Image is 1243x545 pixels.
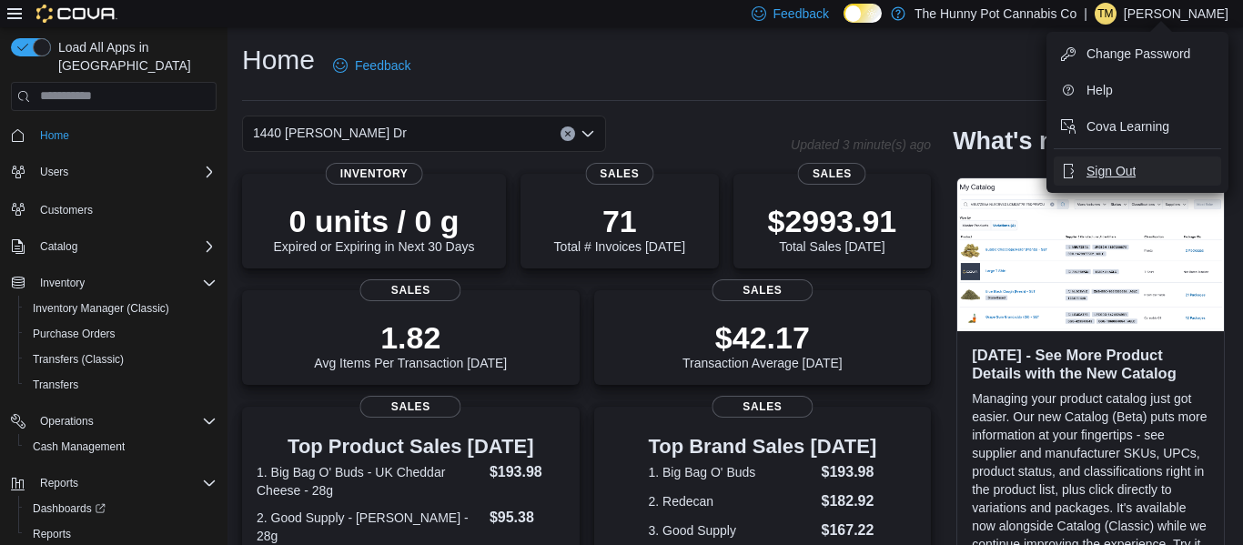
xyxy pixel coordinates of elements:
span: Reports [25,523,217,545]
div: Teah Merrington [1095,3,1117,25]
div: Total # Invoices [DATE] [554,203,685,254]
a: Feedback [326,47,418,84]
span: Reports [33,527,71,541]
span: Operations [33,410,217,432]
span: Sales [712,279,813,301]
button: Transfers [18,372,224,398]
span: Operations [40,414,94,429]
button: Clear input [561,126,575,141]
span: Inventory Manager (Classic) [25,298,217,319]
a: Home [33,125,76,146]
span: Sales [798,163,866,185]
span: Load All Apps in [GEOGRAPHIC_DATA] [51,38,217,75]
span: Transfers (Classic) [33,352,124,367]
span: Home [40,128,69,143]
p: $2993.91 [767,203,896,239]
dt: 2. Good Supply - [PERSON_NAME] - 28g [257,509,482,545]
span: Feedback [355,56,410,75]
button: Purchase Orders [18,321,224,347]
a: Inventory Manager (Classic) [25,298,177,319]
span: Inventory [33,272,217,294]
p: [PERSON_NAME] [1124,3,1228,25]
p: 1.82 [314,319,507,356]
span: 1440 [PERSON_NAME] Dr [253,122,407,144]
span: Sales [585,163,653,185]
span: Change Password [1086,45,1190,63]
span: Cash Management [33,439,125,454]
span: Dark Mode [844,23,844,24]
span: Help [1086,81,1113,99]
button: Inventory [33,272,92,294]
h2: What's new [953,126,1086,156]
span: Users [40,165,68,179]
span: Purchase Orders [33,327,116,341]
img: Cova [36,5,117,23]
dt: 1. Big Bag O' Buds [648,463,814,481]
button: Cash Management [18,434,224,459]
div: Total Sales [DATE] [767,203,896,254]
span: Sign Out [1086,162,1136,180]
button: Users [33,161,76,183]
h3: Top Brand Sales [DATE] [648,436,876,458]
button: Inventory [4,270,224,296]
span: Inventory [40,276,85,290]
span: Purchase Orders [25,323,217,345]
button: Sign Out [1054,156,1221,186]
span: Transfers (Classic) [25,348,217,370]
dd: $167.22 [822,520,877,541]
span: Sales [360,396,461,418]
span: Cova Learning [1086,117,1169,136]
button: Open list of options [581,126,595,141]
a: Reports [25,523,78,545]
span: Customers [33,197,217,220]
span: Sales [712,396,813,418]
button: Change Password [1054,39,1221,68]
a: Purchase Orders [25,323,123,345]
button: Inventory Manager (Classic) [18,296,224,321]
a: Transfers [25,374,86,396]
button: Help [1054,76,1221,105]
a: Cash Management [25,436,132,458]
button: Reports [4,470,224,496]
button: Reports [33,472,86,494]
a: Dashboards [18,496,224,521]
span: Inventory Manager (Classic) [33,301,169,316]
dd: $193.98 [490,461,565,483]
p: $42.17 [682,319,843,356]
span: Catalog [33,236,217,257]
dd: $182.92 [822,490,877,512]
span: Feedback [773,5,829,23]
span: Catalog [40,239,77,254]
a: Transfers (Classic) [25,348,131,370]
h1: Home [242,42,315,78]
span: Sales [360,279,461,301]
a: Dashboards [25,498,113,520]
input: Dark Mode [844,4,882,23]
h3: [DATE] - See More Product Details with the New Catalog [972,346,1209,382]
div: Expired or Expiring in Next 30 Days [274,203,475,254]
button: Cova Learning [1054,112,1221,141]
button: Operations [33,410,101,432]
dd: $95.38 [490,507,565,529]
button: Customers [4,196,224,222]
span: Cash Management [25,436,217,458]
p: | [1084,3,1087,25]
button: Users [4,159,224,185]
p: Updated 3 minute(s) ago [791,137,931,152]
button: Catalog [33,236,85,257]
span: Reports [33,472,217,494]
dt: 3. Good Supply [648,521,814,540]
span: TM [1097,3,1113,25]
span: Users [33,161,217,183]
p: The Hunny Pot Cannabis Co [915,3,1076,25]
button: Home [4,122,224,148]
dt: 1. Big Bag O' Buds - UK Cheddar Cheese - 28g [257,463,482,500]
span: Dashboards [25,498,217,520]
dt: 2. Redecan [648,492,814,510]
button: Operations [4,409,224,434]
a: Customers [33,199,100,221]
span: Customers [40,203,93,217]
span: Home [33,124,217,146]
p: 0 units / 0 g [274,203,475,239]
button: Catalog [4,234,224,259]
